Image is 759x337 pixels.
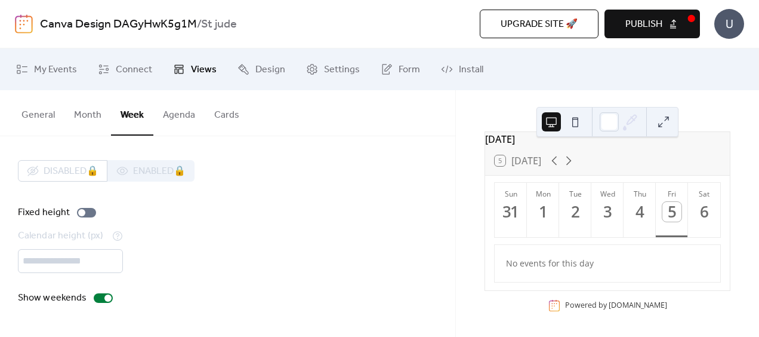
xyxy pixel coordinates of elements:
button: Upgrade site 🚀 [480,10,598,38]
span: Connect [116,63,152,77]
button: Sat6 [688,183,720,237]
div: 5 [662,202,682,222]
span: Upgrade site 🚀 [501,17,578,32]
div: Tue [563,189,588,199]
div: No events for this day [496,249,719,277]
span: Settings [324,63,360,77]
a: Views [164,53,226,85]
b: St jude [201,13,237,36]
a: Settings [297,53,369,85]
span: My Events [34,63,77,77]
a: My Events [7,53,86,85]
div: 6 [695,202,714,222]
button: Fri5 [656,183,688,237]
button: Mon1 [527,183,559,237]
a: Canva Design DAGyHwK5g1M [40,13,197,36]
img: logo [15,14,33,33]
a: Form [372,53,429,85]
div: 3 [598,202,618,222]
span: Publish [625,17,662,32]
button: Month [64,90,111,134]
span: Views [191,63,217,77]
button: Wed3 [591,183,624,237]
div: 31 [501,202,521,222]
button: Thu4 [624,183,656,237]
button: Agenda [153,90,205,134]
div: Thu [627,189,652,199]
div: Wed [595,189,620,199]
div: 1 [533,202,553,222]
span: Design [255,63,285,77]
button: Tue2 [559,183,591,237]
div: Sun [498,189,523,199]
button: Sun31 [495,183,527,237]
a: [DOMAIN_NAME] [609,300,667,310]
a: Install [432,53,492,85]
span: Form [399,63,420,77]
a: Connect [89,53,161,85]
span: Install [459,63,483,77]
button: Publish [604,10,700,38]
div: Mon [530,189,556,199]
div: Show weekends [18,291,87,305]
button: General [12,90,64,134]
div: Sat [692,189,717,199]
button: Week [111,90,153,136]
div: 2 [566,202,585,222]
div: Powered by [565,300,667,310]
button: Cards [205,90,249,134]
div: 4 [630,202,650,222]
b: / [197,13,201,36]
div: U [714,9,744,39]
div: [DATE] [485,132,730,146]
div: Fixed height [18,206,70,220]
a: Design [229,53,294,85]
div: Fri [659,189,684,199]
